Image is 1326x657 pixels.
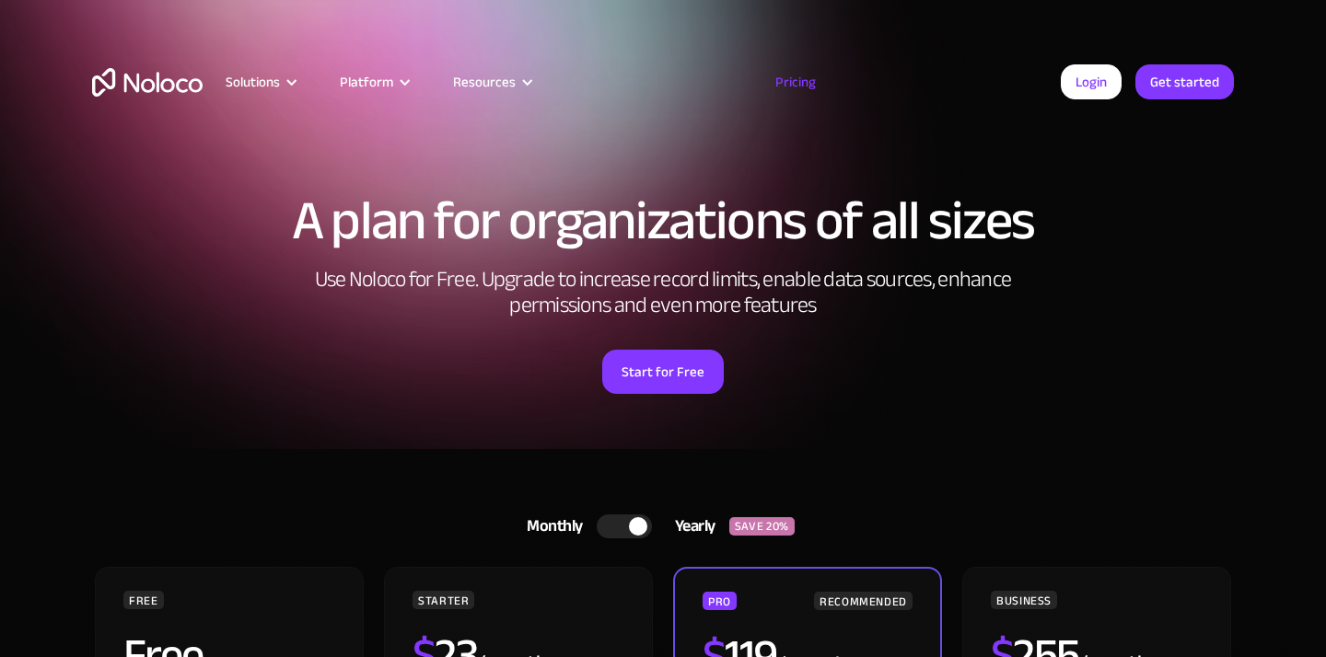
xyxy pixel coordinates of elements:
[92,193,1234,248] h1: A plan for organizations of all sizes
[226,70,280,94] div: Solutions
[652,513,729,540] div: Yearly
[92,68,203,97] a: home
[430,70,552,94] div: Resources
[814,592,913,610] div: RECOMMENDED
[123,591,164,609] div: FREE
[752,70,839,94] a: Pricing
[602,350,724,394] a: Start for Free
[703,592,737,610] div: PRO
[504,513,597,540] div: Monthly
[1135,64,1234,99] a: Get started
[991,591,1057,609] div: BUSINESS
[1061,64,1122,99] a: Login
[729,517,795,536] div: SAVE 20%
[295,267,1031,318] h2: Use Noloco for Free. Upgrade to increase record limits, enable data sources, enhance permissions ...
[203,70,317,94] div: Solutions
[453,70,516,94] div: Resources
[413,591,474,609] div: STARTER
[317,70,430,94] div: Platform
[340,70,393,94] div: Platform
